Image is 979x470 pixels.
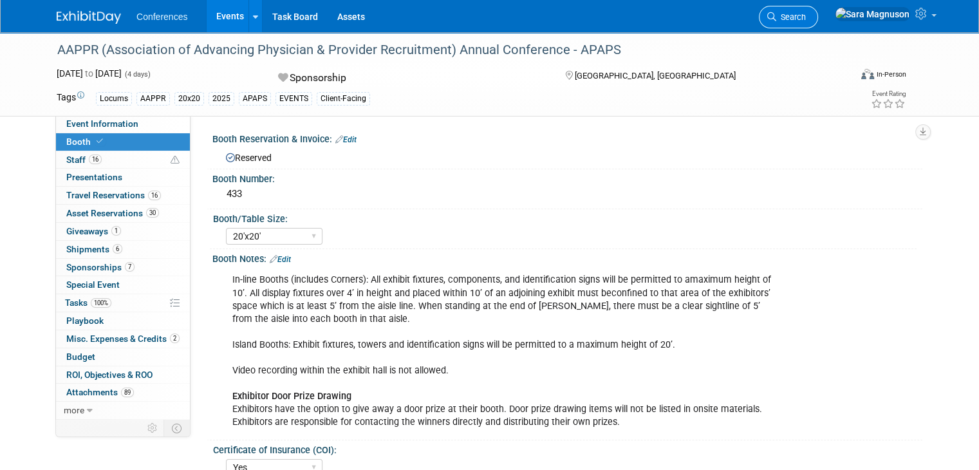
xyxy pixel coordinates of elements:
[56,402,190,419] a: more
[222,184,913,204] div: 433
[83,68,95,79] span: to
[209,92,234,106] div: 2025
[781,67,906,86] div: Event Format
[136,12,187,22] span: Conferences
[274,67,545,89] div: Sponsorship
[66,315,104,326] span: Playbook
[91,298,111,308] span: 100%
[64,405,84,415] span: more
[66,334,180,344] span: Misc. Expenses & Credits
[213,440,917,456] div: Certificate of Insurance (COI):
[335,135,357,144] a: Edit
[164,420,191,437] td: Toggle Event Tabs
[170,334,180,343] span: 2
[66,387,134,397] span: Attachments
[66,352,95,362] span: Budget
[759,6,818,28] a: Search
[66,136,106,147] span: Booth
[212,129,922,146] div: Booth Reservation & Invoice:
[96,92,132,106] div: Locums
[142,420,164,437] td: Personalize Event Tab Strip
[222,148,913,164] div: Reserved
[56,133,190,151] a: Booth
[56,276,190,294] a: Special Event
[575,71,736,80] span: [GEOGRAPHIC_DATA], [GEOGRAPHIC_DATA]
[66,370,153,380] span: ROI, Objectives & ROO
[121,388,134,397] span: 89
[232,391,351,402] b: Exhibitor Door Prize Drawing
[56,115,190,133] a: Event Information
[776,12,806,22] span: Search
[861,69,874,79] img: Format-Inperson.png
[56,205,190,222] a: Asset Reservations30
[125,262,135,272] span: 7
[213,209,917,225] div: Booth/Table Size:
[56,241,190,258] a: Shipments6
[56,384,190,401] a: Attachments89
[56,348,190,366] a: Budget
[56,312,190,330] a: Playbook
[66,118,138,129] span: Event Information
[174,92,204,106] div: 20x20
[56,330,190,348] a: Misc. Expenses & Credits2
[57,68,122,79] span: [DATE] [DATE]
[53,39,834,62] div: AAPPR (Association of Advancing Physician & Provider Recruitment) Annual Conference - APAPS
[136,92,170,106] div: AAPPR
[275,92,312,106] div: EVENTS
[66,190,161,200] span: Travel Reservations
[97,138,103,145] i: Booth reservation complete
[57,91,84,106] td: Tags
[171,155,180,166] span: Potential Scheduling Conflict -- at least one attendee is tagged in another overlapping event.
[56,366,190,384] a: ROI, Objectives & ROO
[113,244,122,254] span: 6
[66,262,135,272] span: Sponsorships
[876,70,906,79] div: In-Person
[223,267,785,435] div: In-line Booths (includes Corners): All exhibit fixtures, components, and identification signs wil...
[317,92,370,106] div: Client-Facing
[56,259,190,276] a: Sponsorships7
[124,70,151,79] span: (4 days)
[66,244,122,254] span: Shipments
[66,172,122,182] span: Presentations
[66,208,159,218] span: Asset Reservations
[56,187,190,204] a: Travel Reservations16
[212,249,922,266] div: Booth Notes:
[66,226,121,236] span: Giveaways
[56,294,190,312] a: Tasks100%
[89,155,102,164] span: 16
[56,151,190,169] a: Staff16
[111,226,121,236] span: 1
[835,7,910,21] img: Sara Magnuson
[66,279,120,290] span: Special Event
[148,191,161,200] span: 16
[270,255,291,264] a: Edit
[57,11,121,24] img: ExhibitDay
[56,169,190,186] a: Presentations
[56,223,190,240] a: Giveaways1
[871,91,906,97] div: Event Rating
[66,155,102,165] span: Staff
[146,208,159,218] span: 30
[65,297,111,308] span: Tasks
[239,92,271,106] div: APAPS
[212,169,922,185] div: Booth Number:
